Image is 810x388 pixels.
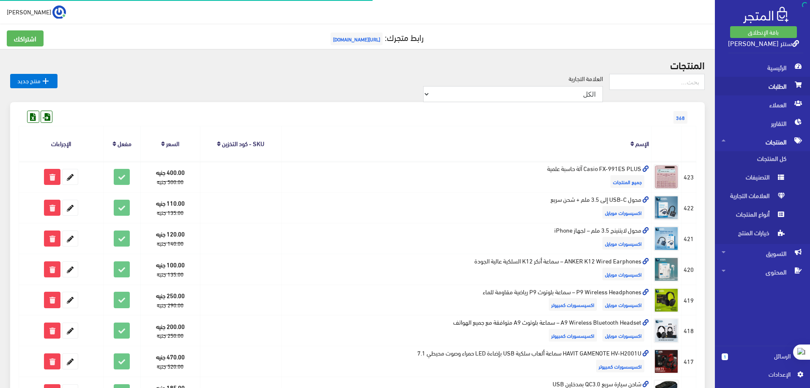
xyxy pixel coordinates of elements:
[681,285,696,315] td: 419
[654,288,679,313] img: p9-wireless-headphones-smaaa-blototh-p9-ryady-mkaom-llmaaa.png
[654,318,679,343] img: a9-wireless-bluetooth-headset-smaaa-blototh-a9-mtoafk-maa-gmyaa-alhoatf.png
[7,30,44,46] a: اشتراكك
[722,58,803,77] span: الرئيسية
[722,244,803,263] span: التسويق
[140,315,200,346] td: 200.00 جنيه
[609,74,705,90] input: بحث...
[715,170,810,188] a: التصنيفات
[41,76,51,86] i: 
[715,114,810,133] a: التقارير
[722,77,803,95] span: الطلبات
[715,263,810,281] a: المحتوى
[596,360,644,372] span: اكسيسسورات كمبيوتر
[730,26,797,38] a: باقة الإنطلاق
[602,268,644,280] span: اكسيسورات موبايل
[140,285,200,315] td: 250.00 جنيه
[654,164,679,190] img: casio-fx-991es-plus-al-hasb-aalmy.jpg
[722,188,786,207] span: العلامات التجارية
[602,329,644,342] span: اكسيسورات موبايل
[140,161,200,192] td: 400.00 جنيه
[681,315,696,346] td: 418
[681,346,696,377] td: 417
[282,223,651,254] td: محول لايتنينج 3.5 ملم – لجهاز iPhone
[722,351,803,369] a: 1 الرسائل
[602,298,644,311] span: اكسيسورات موبايل
[743,7,788,23] img: .
[157,300,183,310] strike: 290.00 جنيه
[654,349,679,374] img: havit-gamenote-hv-h2001u-smaaa-alaaab-slky-usb-badaaa-led-hmraaa-osot-mhyty-71.png
[681,193,696,223] td: 422
[7,5,66,19] a: ... [PERSON_NAME]
[715,133,810,151] a: المنتجات
[140,346,200,377] td: 470.00 جنيه
[140,254,200,285] td: 100.00 جنيه
[722,151,786,170] span: كل المنتجات
[681,254,696,285] td: 420
[157,330,183,340] strike: 250.00 جنيه
[722,225,786,244] span: خيارات المنتج
[157,361,183,371] strike: 520.00 جنيه
[331,33,383,45] span: [URL][DOMAIN_NAME]
[610,175,644,188] span: جميع المنتجات
[728,369,790,379] span: اﻹعدادات
[654,195,679,220] img: mhol-master-cables-2-fy-1-usb-c-al-35-mlm-shhn-sryaa.png
[52,5,66,19] img: ...
[673,111,687,124] span: 368
[722,353,728,360] span: 1
[681,223,696,254] td: 421
[549,329,597,342] span: اكسيسسورات كمبيوتر
[157,238,183,248] strike: 140.00 جنيه
[728,37,799,49] a: سنتر [PERSON_NAME]
[10,74,57,88] a: منتج جديد
[722,95,803,114] span: العملاء
[722,170,786,188] span: التصنيفات
[635,137,649,149] a: الإسم
[118,137,131,149] a: مفعل
[715,95,810,114] a: العملاء
[157,176,183,187] strike: 500.00 جنيه
[715,207,810,225] a: أنواع المنتجات
[549,298,597,311] span: اكسيسسورات كمبيوتر
[166,137,179,149] a: السعر
[222,137,264,149] a: SKU - كود التخزين
[715,151,810,170] a: كل المنتجات
[722,263,803,281] span: المحتوى
[10,59,705,70] h2: المنتجات
[681,161,696,192] td: 423
[569,74,603,83] label: العلامة التجارية
[715,225,810,244] a: خيارات المنتج
[722,114,803,133] span: التقارير
[7,6,51,17] span: [PERSON_NAME]
[715,58,810,77] a: الرئيسية
[654,226,679,251] img: mhol-laytnyng-35-mlm-lghaz-iphone.png
[140,223,200,254] td: 120.00 جنيه
[282,161,651,192] td: Casio FX-991ES PLUS آلة حاسبة علمية
[722,207,786,225] span: أنواع المنتجات
[282,346,651,377] td: HAVIT GAMENOTE HV-H2001U سماعة ألعاب سلكية USB بإضاءة LED حمراء وصوت محيطي 7.1
[282,315,651,346] td: A9 Wireless Bluetooth Headset – سماعة بلوتوث A9 متوافقة مع جميع الهواتف
[602,206,644,219] span: اكسيسورات موبايل
[735,351,791,361] span: الرسائل
[722,369,803,383] a: اﻹعدادات
[282,193,651,223] td: محول USB-C إلى 3.5 ملم + شحن سريع
[715,188,810,207] a: العلامات التجارية
[140,193,200,223] td: 110.00 جنيه
[282,254,651,285] td: ANKER K12 Wired Earphones – سماعة أنكر K12 السلكية عالية الجودة
[602,237,644,250] span: اكسيسورات موبايل
[157,207,183,217] strike: 135.00 جنيه
[654,257,679,282] img: anker-k12-wired-earphones-smaaa-ankr-k12-alslky-aaaly-algod.png
[722,133,803,151] span: المنتجات
[328,29,424,45] a: رابط متجرك:[URL][DOMAIN_NAME]
[19,126,104,161] th: الإجراءات
[282,285,651,315] td: P9 Wireless Headphones – سماعة بلوتوث P9 رياضية مقاومة للماء
[157,269,183,279] strike: 135.00 جنيه
[715,77,810,95] a: الطلبات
